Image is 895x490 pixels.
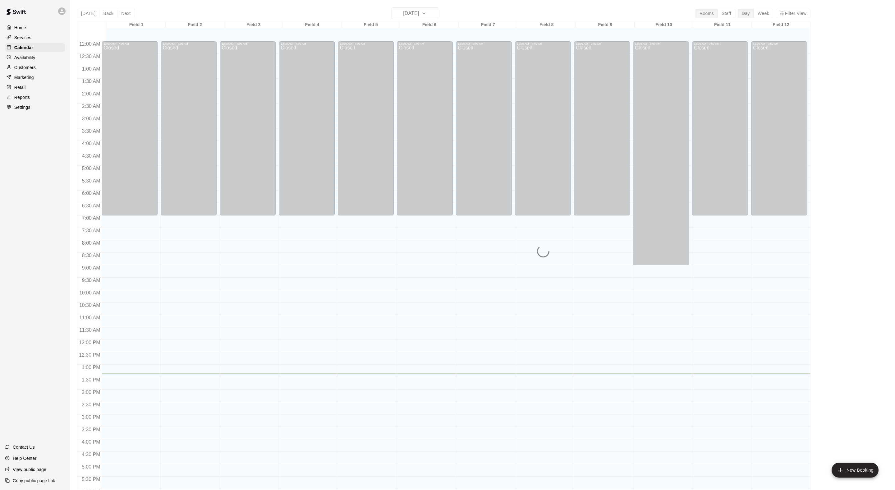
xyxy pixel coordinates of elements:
[635,42,687,45] div: 12:00 AM – 9:00 AM
[517,22,576,28] div: Field 8
[752,22,810,28] div: Field 12
[13,455,36,461] p: Help Center
[5,93,65,102] a: Reports
[283,22,342,28] div: Field 4
[103,42,156,45] div: 12:00 AM – 7:00 AM
[80,278,102,283] span: 9:30 AM
[80,166,102,171] span: 5:00 AM
[80,128,102,134] span: 3:30 AM
[163,42,215,45] div: 12:00 AM – 7:00 AM
[80,427,102,432] span: 3:30 PM
[635,22,693,28] div: Field 10
[80,390,102,395] span: 2:00 PM
[78,41,102,47] span: 12:00 AM
[694,42,746,45] div: 12:00 AM – 7:00 AM
[5,53,65,62] a: Availability
[166,22,224,28] div: Field 2
[14,54,35,61] p: Availability
[397,41,453,215] div: 12:00 AM – 7:00 AM: Closed
[80,66,102,72] span: 1:00 AM
[80,414,102,420] span: 3:00 PM
[576,42,628,45] div: 12:00 AM – 7:00 AM
[80,116,102,121] span: 3:00 AM
[80,104,102,109] span: 2:30 AM
[80,452,102,457] span: 4:30 PM
[692,41,748,215] div: 12:00 AM – 7:00 AM: Closed
[80,240,102,246] span: 8:00 AM
[78,290,102,295] span: 10:00 AM
[163,45,215,218] div: Closed
[14,104,30,110] p: Settings
[342,22,400,28] div: Field 5
[693,22,752,28] div: Field 11
[80,477,102,482] span: 5:30 PM
[5,43,65,52] a: Calendar
[80,265,102,270] span: 9:00 AM
[400,22,459,28] div: Field 6
[78,54,102,59] span: 12:30 AM
[80,253,102,258] span: 8:30 AM
[633,41,689,265] div: 12:00 AM – 9:00 AM: Closed
[576,45,628,218] div: Closed
[635,45,687,267] div: Closed
[5,83,65,92] a: Retail
[102,41,158,215] div: 12:00 AM – 7:00 AM: Closed
[459,22,517,28] div: Field 7
[14,35,31,41] p: Services
[751,41,807,215] div: 12:00 AM – 7:00 AM: Closed
[515,41,571,215] div: 12:00 AM – 7:00 AM: Closed
[340,42,392,45] div: 12:00 AM – 7:00 AM
[14,25,26,31] p: Home
[13,444,35,450] p: Contact Us
[80,228,102,233] span: 7:30 AM
[14,84,26,90] p: Retail
[78,327,102,333] span: 11:30 AM
[222,45,274,218] div: Closed
[458,45,510,218] div: Closed
[14,94,30,100] p: Reports
[694,45,746,218] div: Closed
[77,352,102,358] span: 12:30 PM
[281,45,333,218] div: Closed
[14,74,34,81] p: Marketing
[80,402,102,407] span: 2:30 PM
[80,439,102,445] span: 4:00 PM
[574,41,630,215] div: 12:00 AM – 7:00 AM: Closed
[14,44,33,51] p: Calendar
[5,33,65,42] div: Services
[456,41,512,215] div: 12:00 AM – 7:00 AM: Closed
[103,45,156,218] div: Closed
[281,42,333,45] div: 12:00 AM – 7:00 AM
[5,63,65,72] a: Customers
[77,340,102,345] span: 12:00 PM
[338,41,394,215] div: 12:00 AM – 7:00 AM: Closed
[80,191,102,196] span: 6:00 AM
[80,215,102,221] span: 7:00 AM
[107,22,166,28] div: Field 1
[340,45,392,218] div: Closed
[80,377,102,382] span: 1:30 PM
[753,45,805,218] div: Closed
[458,42,510,45] div: 12:00 AM – 7:00 AM
[80,91,102,96] span: 2:00 AM
[13,478,55,484] p: Copy public page link
[517,42,569,45] div: 12:00 AM – 7:00 AM
[80,178,102,183] span: 5:30 AM
[78,315,102,320] span: 11:00 AM
[224,22,283,28] div: Field 3
[399,45,451,218] div: Closed
[80,79,102,84] span: 1:30 AM
[5,103,65,112] div: Settings
[399,42,451,45] div: 12:00 AM – 7:00 AM
[222,42,274,45] div: 12:00 AM – 7:00 AM
[13,466,46,473] p: View public page
[5,23,65,32] a: Home
[5,73,65,82] a: Marketing
[517,45,569,218] div: Closed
